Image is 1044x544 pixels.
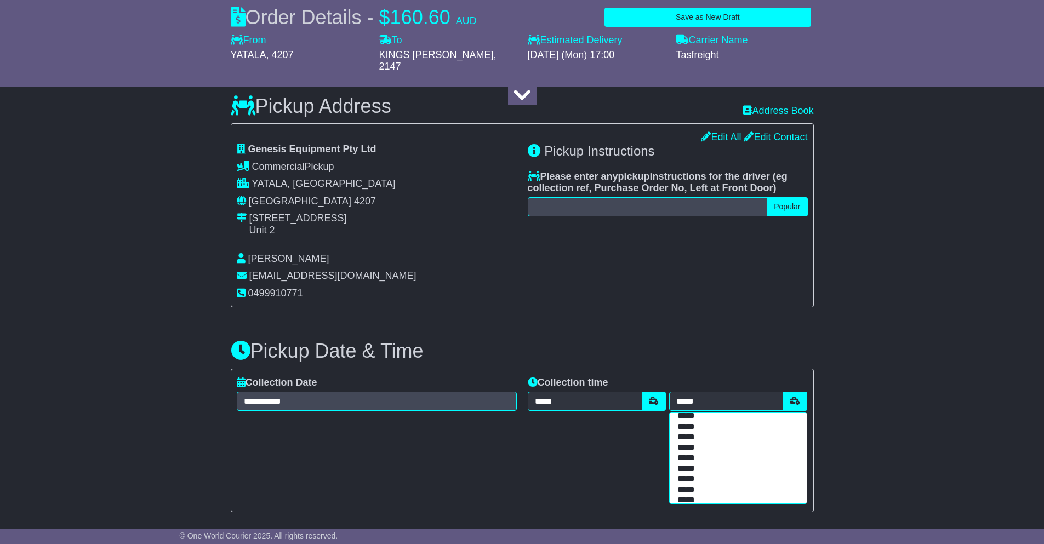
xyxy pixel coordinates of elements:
a: Edit Contact [744,131,807,142]
label: Collection Date [237,377,317,389]
div: Tasfreight [676,49,814,61]
label: To [379,35,402,47]
a: Address Book [743,105,813,117]
div: [DATE] (Mon) 17:00 [528,49,665,61]
span: [GEOGRAPHIC_DATA] [249,196,351,207]
span: YATALA [231,49,266,60]
span: 160.60 [390,6,450,28]
span: Genesis Equipment Pty Ltd [248,144,376,154]
h3: Pickup Address [231,95,391,117]
span: , 2147 [379,49,497,72]
span: 0499910771 [248,288,303,299]
span: $ [379,6,390,28]
span: pickup [618,171,650,182]
span: 4207 [354,196,376,207]
label: Please enter any instructions for the driver ( ) [528,171,808,194]
span: , 4207 [266,49,294,60]
span: [PERSON_NAME] [248,253,329,264]
span: KINGS [PERSON_NAME] [379,49,494,60]
div: Unit 2 [249,225,347,237]
label: Collection time [528,377,608,389]
span: © One World Courier 2025. All rights reserved. [180,531,338,540]
label: From [231,35,266,47]
div: Order Details - [231,5,477,29]
span: [EMAIL_ADDRESS][DOMAIN_NAME] [249,270,417,281]
span: AUD [456,15,477,26]
label: Estimated Delivery [528,35,665,47]
button: Popular [767,197,807,216]
span: Commercial [252,161,305,172]
h3: Pickup Date & Time [231,340,814,362]
button: Save as New Draft [604,8,811,27]
label: Carrier Name [676,35,748,47]
div: Pickup [237,161,517,173]
a: Edit All [701,131,741,142]
span: Pickup Instructions [544,144,654,158]
div: [STREET_ADDRESS] [249,213,347,225]
span: YATALA, [GEOGRAPHIC_DATA] [252,178,395,189]
span: eg collection ref, Purchase Order No, Left at Front Door [528,171,788,194]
